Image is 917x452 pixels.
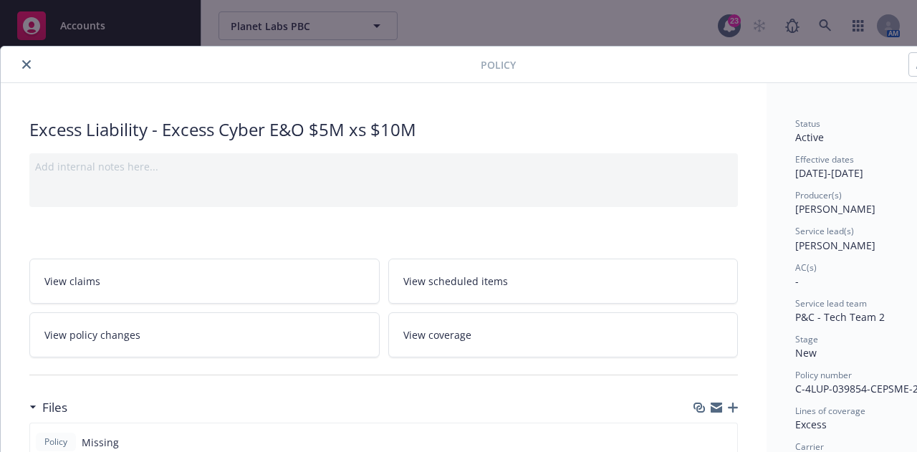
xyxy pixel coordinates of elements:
a: View scheduled items [388,259,739,304]
span: View policy changes [44,327,140,342]
span: [PERSON_NAME] [795,239,875,252]
span: - [795,274,799,288]
span: Policy number [795,369,852,381]
button: close [18,56,35,73]
span: Policy [42,436,70,448]
span: Policy [481,57,516,72]
span: Missing [82,435,119,450]
span: View coverage [403,327,471,342]
span: View claims [44,274,100,289]
span: P&C - Tech Team 2 [795,310,885,324]
span: Stage [795,333,818,345]
span: Effective dates [795,153,854,165]
h3: Files [42,398,67,417]
div: Excess Liability - Excess Cyber E&O $5M xs $10M [29,117,738,142]
span: View scheduled items [403,274,508,289]
a: View coverage [388,312,739,357]
span: Status [795,117,820,130]
span: AC(s) [795,261,817,274]
a: View policy changes [29,312,380,357]
span: Lines of coverage [795,405,865,417]
span: Active [795,130,824,144]
span: [PERSON_NAME] [795,202,875,216]
span: Service lead team [795,297,867,309]
span: New [795,346,817,360]
div: Add internal notes here... [35,159,732,174]
span: Producer(s) [795,189,842,201]
div: Files [29,398,67,417]
a: View claims [29,259,380,304]
span: Service lead(s) [795,225,854,237]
